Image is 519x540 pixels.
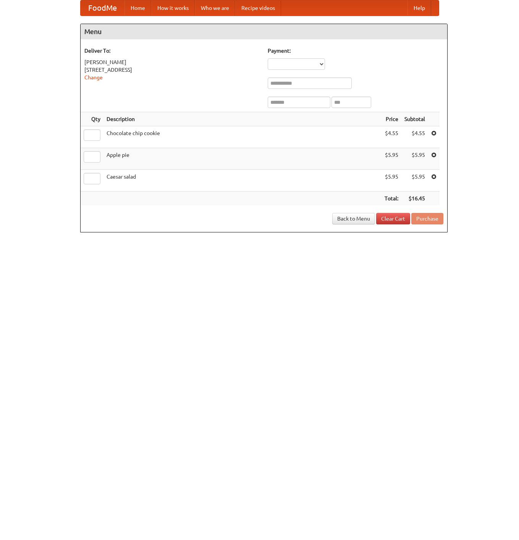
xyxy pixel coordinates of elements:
[382,126,401,148] td: $4.55
[124,0,151,16] a: Home
[407,0,431,16] a: Help
[81,112,103,126] th: Qty
[151,0,195,16] a: How it works
[382,148,401,170] td: $5.95
[376,213,410,224] a: Clear Cart
[103,148,382,170] td: Apple pie
[268,47,443,55] h5: Payment:
[382,170,401,192] td: $5.95
[84,47,260,55] h5: Deliver To:
[401,192,428,206] th: $16.45
[84,66,260,74] div: [STREET_ADDRESS]
[195,0,235,16] a: Who we are
[103,170,382,192] td: Caesar salad
[84,58,260,66] div: [PERSON_NAME]
[382,192,401,206] th: Total:
[411,213,443,224] button: Purchase
[84,74,103,81] a: Change
[401,126,428,148] td: $4.55
[401,148,428,170] td: $5.95
[103,112,382,126] th: Description
[332,213,375,224] a: Back to Menu
[103,126,382,148] td: Chocolate chip cookie
[81,0,124,16] a: FoodMe
[401,170,428,192] td: $5.95
[81,24,447,39] h4: Menu
[382,112,401,126] th: Price
[235,0,281,16] a: Recipe videos
[401,112,428,126] th: Subtotal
